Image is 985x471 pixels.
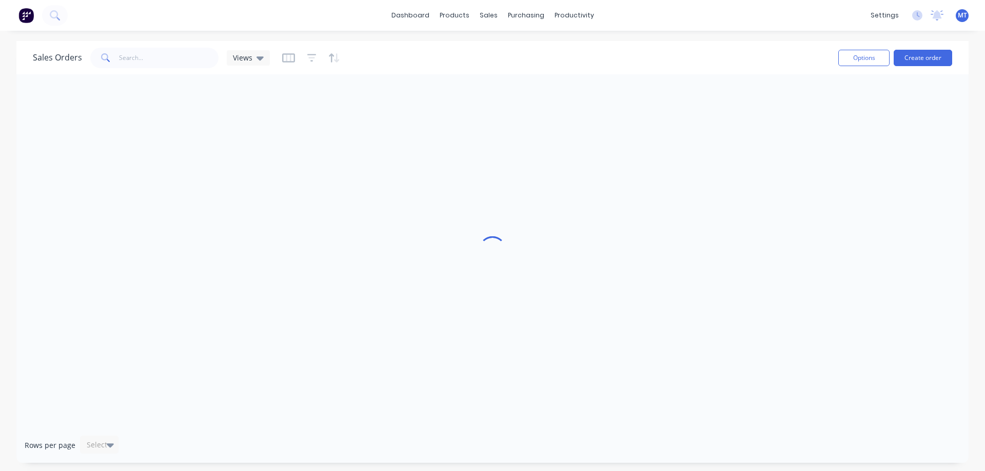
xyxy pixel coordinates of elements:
div: settings [865,8,904,23]
img: Factory [18,8,34,23]
a: dashboard [386,8,435,23]
button: Create order [894,50,952,66]
span: Views [233,52,252,63]
div: purchasing [503,8,549,23]
div: productivity [549,8,599,23]
input: Search... [119,48,219,68]
div: Select... [87,440,113,450]
span: Rows per page [25,440,75,450]
button: Options [838,50,890,66]
div: sales [475,8,503,23]
span: MT [958,11,967,20]
h1: Sales Orders [33,53,82,63]
div: products [435,8,475,23]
